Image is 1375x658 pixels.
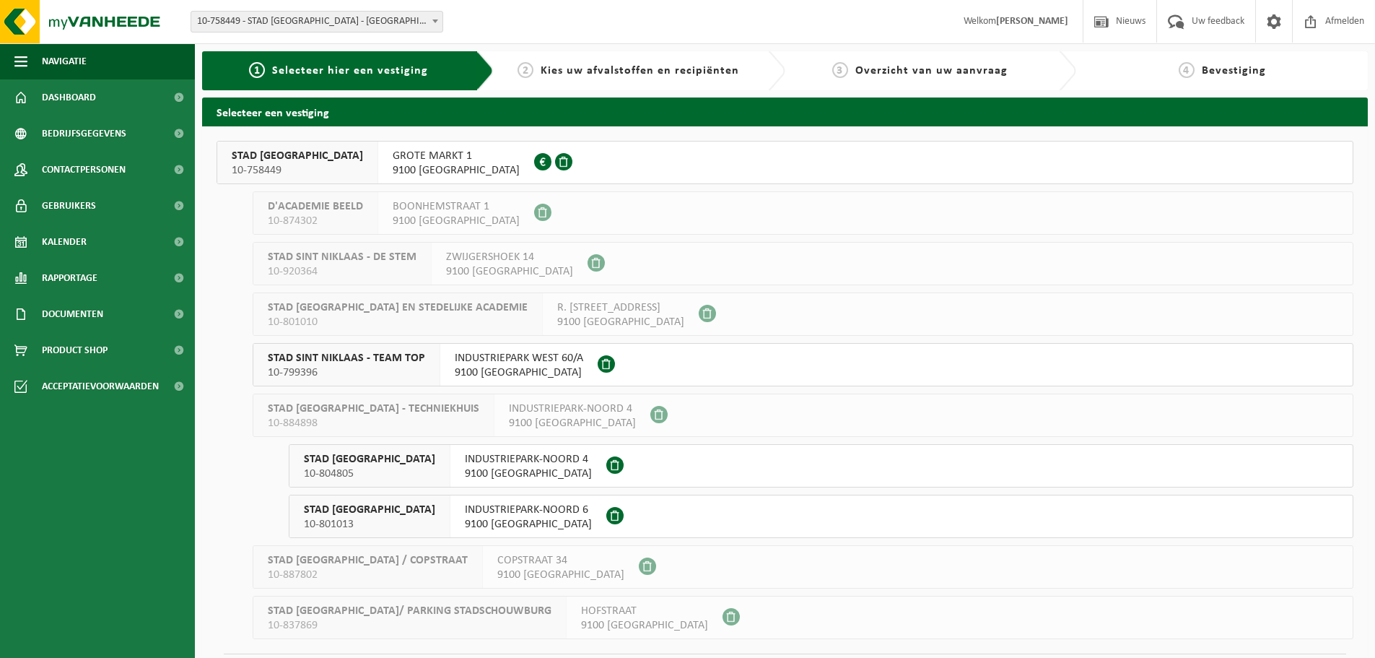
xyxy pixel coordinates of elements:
span: STAD [GEOGRAPHIC_DATA] [232,149,363,163]
span: 10-874302 [268,214,363,228]
span: STAD [GEOGRAPHIC_DATA] / COPSTRAAT [268,553,468,568]
span: ZWIJGERSHOEK 14 [446,250,573,264]
span: 10-920364 [268,264,416,279]
span: COPSTRAAT 34 [497,553,624,568]
span: 10-884898 [268,416,479,430]
span: Bedrijfsgegevens [42,116,126,152]
span: STAD [GEOGRAPHIC_DATA] - TECHNIEKHUIS [268,402,479,416]
span: 9100 [GEOGRAPHIC_DATA] [455,365,583,380]
span: Dashboard [42,79,96,116]
span: STAD [GEOGRAPHIC_DATA] [304,452,435,467]
span: 10-758449 - STAD SINT NIKLAAS - SINT-NIKLAAS [191,12,442,32]
span: INDUSTRIEPARK-NOORD 4 [509,402,636,416]
span: STAD [GEOGRAPHIC_DATA] EN STEDELIJKE ACADEMIE [268,300,528,315]
span: BOONHEMSTRAAT 1 [393,199,520,214]
button: STAD [GEOGRAPHIC_DATA] 10-758449 GROTE MARKT 19100 [GEOGRAPHIC_DATA] [217,141,1353,184]
span: STAD SINT NIKLAAS - DE STEM [268,250,416,264]
button: STAD [GEOGRAPHIC_DATA] 10-804805 INDUSTRIEPARK-NOORD 49100 [GEOGRAPHIC_DATA] [289,444,1353,488]
span: Overzicht van uw aanvraag [855,65,1008,77]
span: STAD [GEOGRAPHIC_DATA]/ PARKING STADSCHOUWBURG [268,604,551,618]
span: 9100 [GEOGRAPHIC_DATA] [465,467,592,481]
span: Navigatie [42,43,87,79]
span: STAD [GEOGRAPHIC_DATA] [304,503,435,517]
span: 10-804805 [304,467,435,481]
span: 10-758449 - STAD SINT NIKLAAS - SINT-NIKLAAS [191,11,443,33]
span: 9100 [GEOGRAPHIC_DATA] [465,517,592,532]
span: Kalender [42,224,87,260]
span: Selecteer hier een vestiging [272,65,428,77]
span: 2 [518,62,533,78]
span: Bevestiging [1202,65,1266,77]
button: STAD [GEOGRAPHIC_DATA] 10-801013 INDUSTRIEPARK-NOORD 69100 [GEOGRAPHIC_DATA] [289,495,1353,538]
strong: [PERSON_NAME] [996,16,1068,27]
span: Kies uw afvalstoffen en recipiënten [541,65,739,77]
span: 9100 [GEOGRAPHIC_DATA] [393,214,520,228]
span: STAD SINT NIKLAAS - TEAM TOP [268,351,425,365]
span: Contactpersonen [42,152,126,188]
span: R. [STREET_ADDRESS] [557,300,684,315]
span: HOFSTRAAT [581,604,708,618]
span: 10-887802 [268,568,468,582]
span: 10-837869 [268,618,551,633]
span: 10-799396 [268,365,425,380]
span: 9100 [GEOGRAPHIC_DATA] [581,618,708,633]
span: Acceptatievoorwaarden [42,368,159,404]
span: 10-801013 [304,517,435,532]
h2: Selecteer een vestiging [202,98,1368,126]
span: INDUSTRIEPARK WEST 60/A [455,351,583,365]
span: 4 [1179,62,1195,78]
span: D'ACADEMIE BEELD [268,199,363,214]
span: 9100 [GEOGRAPHIC_DATA] [393,163,520,178]
span: Product Shop [42,332,108,368]
span: 9100 [GEOGRAPHIC_DATA] [497,568,624,582]
span: Rapportage [42,260,97,296]
span: Gebruikers [42,188,96,224]
button: STAD SINT NIKLAAS - TEAM TOP 10-799396 INDUSTRIEPARK WEST 60/A9100 [GEOGRAPHIC_DATA] [253,343,1353,386]
span: 9100 [GEOGRAPHIC_DATA] [446,264,573,279]
span: 10-758449 [232,163,363,178]
span: GROTE MARKT 1 [393,149,520,163]
span: 10-801010 [268,315,528,329]
span: 3 [832,62,848,78]
span: INDUSTRIEPARK-NOORD 4 [465,452,592,467]
span: Documenten [42,296,103,332]
span: INDUSTRIEPARK-NOORD 6 [465,503,592,517]
span: 9100 [GEOGRAPHIC_DATA] [557,315,684,329]
span: 1 [249,62,265,78]
span: 9100 [GEOGRAPHIC_DATA] [509,416,636,430]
